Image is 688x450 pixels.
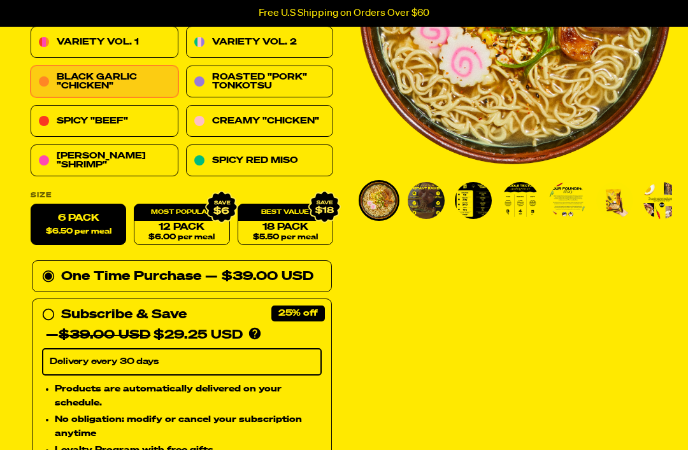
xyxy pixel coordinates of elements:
a: 18 Pack$5.50 per meal [238,204,333,246]
span: $6.00 per meal [148,234,215,242]
div: — $29.25 USD [46,325,243,346]
div: — $39.00 USD [205,267,313,287]
label: Size [31,192,333,199]
li: Go to slide 6 [594,180,635,221]
p: Free U.S Shipping on Orders Over $60 [259,8,429,19]
li: Products are automatically delivered on your schedule. [55,382,322,411]
iframe: Marketing Popup [6,391,138,444]
a: Creamy "Chicken" [186,106,334,137]
img: Black Garlic "Chicken" Ramen [643,182,680,219]
li: No obligation: modify or cancel your subscription anytime [55,412,322,441]
a: Black Garlic "Chicken" [31,66,178,98]
div: PDP main carousel thumbnails [359,180,672,221]
img: Black Garlic "Chicken" Ramen [596,182,633,219]
select: Subscribe & Save —$39.00 USD$29.25 USD Products are automatically delivered on your schedule. No ... [42,349,322,376]
label: 6 Pack [31,204,126,246]
a: 12 Pack$6.00 per meal [134,204,229,246]
li: Go to slide 2 [406,180,447,221]
li: Go to slide 7 [641,180,682,221]
a: Spicy "Beef" [31,106,178,137]
img: Black Garlic "Chicken" Ramen [502,182,539,219]
a: Variety Vol. 2 [186,27,334,59]
img: Black Garlic "Chicken" Ramen [455,182,492,219]
span: $6.50 per meal [46,228,111,236]
div: One Time Purchase [42,267,322,287]
span: $5.50 per meal [253,234,318,242]
li: Go to slide 4 [500,180,541,221]
a: Roasted "Pork" Tonkotsu [186,66,334,98]
div: Subscribe & Save [61,305,187,325]
del: $39.00 USD [59,329,150,342]
img: Black Garlic "Chicken" Ramen [549,182,586,219]
img: Black Garlic "Chicken" Ramen [408,182,445,219]
a: Variety Vol. 1 [31,27,178,59]
img: Black Garlic "Chicken" Ramen [361,182,398,219]
li: Go to slide 5 [547,180,588,221]
a: [PERSON_NAME] "Shrimp" [31,145,178,177]
li: Go to slide 1 [359,180,399,221]
a: Spicy Red Miso [186,145,334,177]
li: Go to slide 3 [453,180,494,221]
